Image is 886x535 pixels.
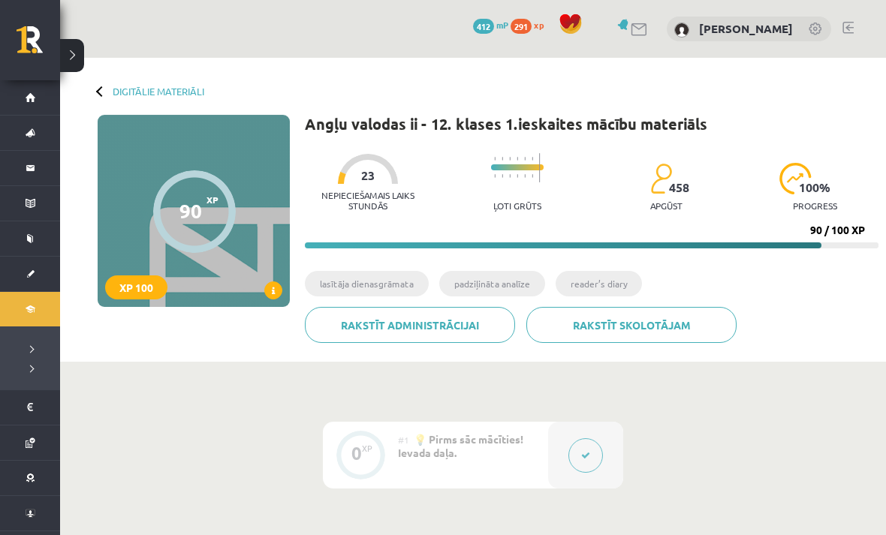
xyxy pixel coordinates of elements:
img: icon-short-line-57e1e144782c952c97e751825c79c345078a6d821885a25fce030b3d8c18986b.svg [524,174,526,178]
div: 90 [179,200,202,222]
span: 458 [669,181,689,194]
a: Rakstīt skolotājam [526,307,737,343]
a: [PERSON_NAME] [699,21,793,36]
img: icon-long-line-d9ea69661e0d244f92f715978eff75569469978d946b2353a9bb055b3ed8787d.svg [539,153,541,182]
img: students-c634bb4e5e11cddfef0936a35e636f08e4e9abd3cc4e673bd6f9a4125e45ecb1.svg [650,163,672,194]
img: icon-short-line-57e1e144782c952c97e751825c79c345078a6d821885a25fce030b3d8c18986b.svg [524,157,526,161]
div: XP [362,444,372,452]
p: Ļoti grūts [493,200,541,211]
a: Rakstīt administrācijai [305,307,515,343]
img: icon-short-line-57e1e144782c952c97e751825c79c345078a6d821885a25fce030b3d8c18986b.svg [517,157,518,161]
span: 23 [361,169,375,182]
span: 412 [473,19,494,34]
li: lasītāja dienasgrāmata [305,271,429,296]
img: icon-short-line-57e1e144782c952c97e751825c79c345078a6d821885a25fce030b3d8c18986b.svg [509,157,511,161]
a: Rīgas 1. Tālmācības vidusskola [17,26,60,64]
span: #1 [398,434,409,446]
img: icon-short-line-57e1e144782c952c97e751825c79c345078a6d821885a25fce030b3d8c18986b.svg [532,174,533,178]
img: icon-short-line-57e1e144782c952c97e751825c79c345078a6d821885a25fce030b3d8c18986b.svg [509,174,511,178]
a: 291 xp [511,19,551,31]
p: apgūst [650,200,683,211]
span: XP [206,194,218,205]
div: XP 100 [105,275,167,299]
p: Nepieciešamais laiks stundās [305,190,432,211]
span: mP [496,19,508,31]
span: xp [534,19,544,31]
a: Digitālie materiāli [113,86,204,97]
li: reader’s diary [556,271,642,296]
img: icon-short-line-57e1e144782c952c97e751825c79c345078a6d821885a25fce030b3d8c18986b.svg [494,157,496,161]
img: icon-short-line-57e1e144782c952c97e751825c79c345078a6d821885a25fce030b3d8c18986b.svg [532,157,533,161]
a: 412 mP [473,19,508,31]
img: icon-progress-161ccf0a02000e728c5f80fcf4c31c7af3da0e1684b2b1d7c360e028c24a22f1.svg [779,163,812,194]
span: 291 [511,19,532,34]
img: icon-short-line-57e1e144782c952c97e751825c79c345078a6d821885a25fce030b3d8c18986b.svg [517,174,518,178]
p: progress [793,200,837,211]
img: icon-short-line-57e1e144782c952c97e751825c79c345078a6d821885a25fce030b3d8c18986b.svg [502,157,503,161]
li: padziļināta analīze [439,271,545,296]
img: icon-short-line-57e1e144782c952c97e751825c79c345078a6d821885a25fce030b3d8c18986b.svg [494,174,496,178]
h1: Angļu valodas ii - 12. klases 1.ieskaites mācību materiāls [305,115,707,133]
img: icon-short-line-57e1e144782c952c97e751825c79c345078a6d821885a25fce030b3d8c18986b.svg [502,174,503,178]
span: 💡 Pirms sāc mācīties! Ievada daļa. [398,432,523,459]
img: Sofija Starovoitova [674,23,689,38]
div: 0 [351,446,362,460]
span: 100 % [799,181,831,194]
